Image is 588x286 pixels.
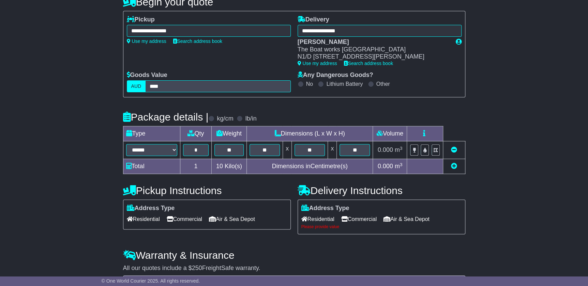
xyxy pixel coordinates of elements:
label: Delivery [298,16,329,23]
label: Pickup [127,16,155,23]
span: Residential [127,214,160,224]
a: Remove this item [451,146,457,153]
a: Add new item [451,163,457,170]
span: 250 [192,265,202,271]
span: 0.000 [378,163,393,170]
label: Goods Value [127,71,167,79]
span: Commercial [167,214,202,224]
div: Please provide value [301,224,462,229]
label: Address Type [301,205,349,212]
td: Dimensions in Centimetre(s) [246,159,373,174]
td: Qty [180,126,212,141]
a: Use my address [298,61,337,66]
a: Use my address [127,38,166,44]
h4: Delivery Instructions [298,185,465,196]
span: Air & Sea Depot [209,214,255,224]
sup: 3 [400,162,403,167]
td: x [283,141,291,159]
span: m [395,163,403,170]
td: 1 [180,159,212,174]
span: 0.000 [378,146,393,153]
div: [PERSON_NAME] [298,38,449,46]
label: AUD [127,80,146,92]
label: No [306,81,313,87]
span: 10 [216,163,223,170]
label: kg/cm [217,115,233,123]
td: Kilo(s) [212,159,247,174]
span: Residential [301,214,334,224]
div: All our quotes include a $ FreightSafe warranty. [123,265,465,272]
a: Search address book [344,61,393,66]
label: Other [376,81,390,87]
td: Type [123,126,180,141]
span: Air & Sea Depot [383,214,429,224]
label: Address Type [127,205,175,212]
h4: Pickup Instructions [123,185,291,196]
span: m [395,146,403,153]
td: Total [123,159,180,174]
a: Search address book [173,38,222,44]
h4: Package details | [123,111,209,123]
sup: 3 [400,146,403,151]
span: Commercial [341,214,377,224]
span: © One World Courier 2025. All rights reserved. [102,278,200,284]
div: N1/D [STREET_ADDRESS][PERSON_NAME] [298,53,449,61]
label: Any Dangerous Goods? [298,71,373,79]
div: The Boat works [GEOGRAPHIC_DATA] [298,46,449,53]
td: Volume [373,126,407,141]
label: lb/in [245,115,256,123]
h4: Warranty & Insurance [123,250,465,261]
label: Lithium Battery [326,81,363,87]
td: x [328,141,337,159]
td: Weight [212,126,247,141]
td: Dimensions (L x W x H) [246,126,373,141]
